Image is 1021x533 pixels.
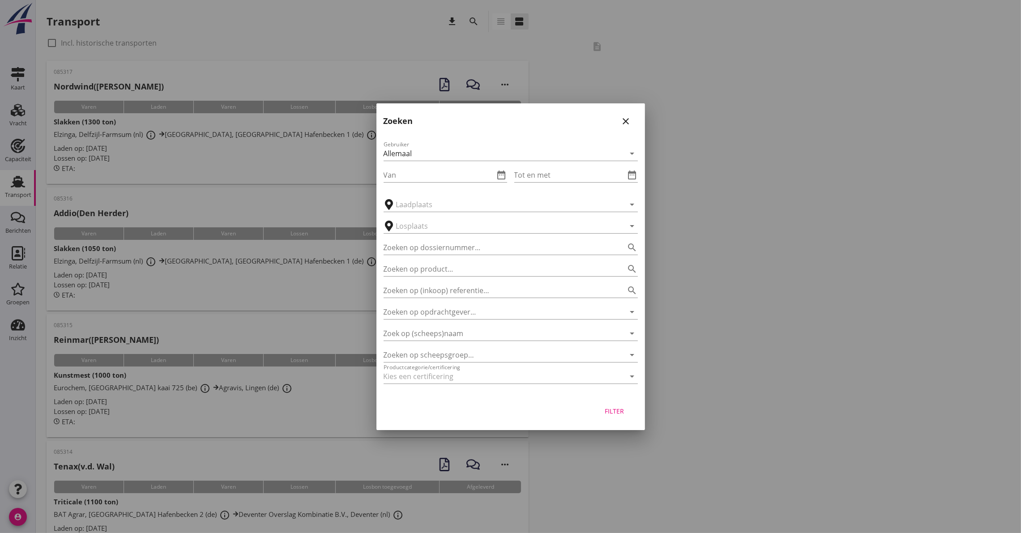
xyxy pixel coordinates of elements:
i: arrow_drop_down [627,350,638,360]
i: date_range [627,170,638,180]
i: search [627,285,638,296]
input: Losplaats [396,219,613,233]
i: close [621,116,632,127]
input: Zoeken op (inkoop) referentie… [384,283,613,298]
i: arrow_drop_down [627,148,638,159]
i: search [627,242,638,253]
input: Laadplaats [396,197,613,212]
div: Filter [602,406,627,416]
i: search [627,264,638,274]
input: Zoeken op dossiernummer... [384,240,613,255]
input: Tot en met [514,168,625,182]
i: arrow_drop_down [627,221,638,231]
h2: Zoeken [384,115,413,127]
input: Zoeken op opdrachtgever... [384,305,613,319]
button: Filter [595,403,634,419]
i: arrow_drop_down [627,328,638,339]
i: arrow_drop_down [627,199,638,210]
i: arrow_drop_down [627,307,638,317]
input: Zoeken op product... [384,262,613,276]
div: Allemaal [384,149,412,158]
input: Van [384,168,495,182]
i: arrow_drop_down [627,371,638,382]
i: date_range [496,170,507,180]
input: Zoek op (scheeps)naam [384,326,613,341]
